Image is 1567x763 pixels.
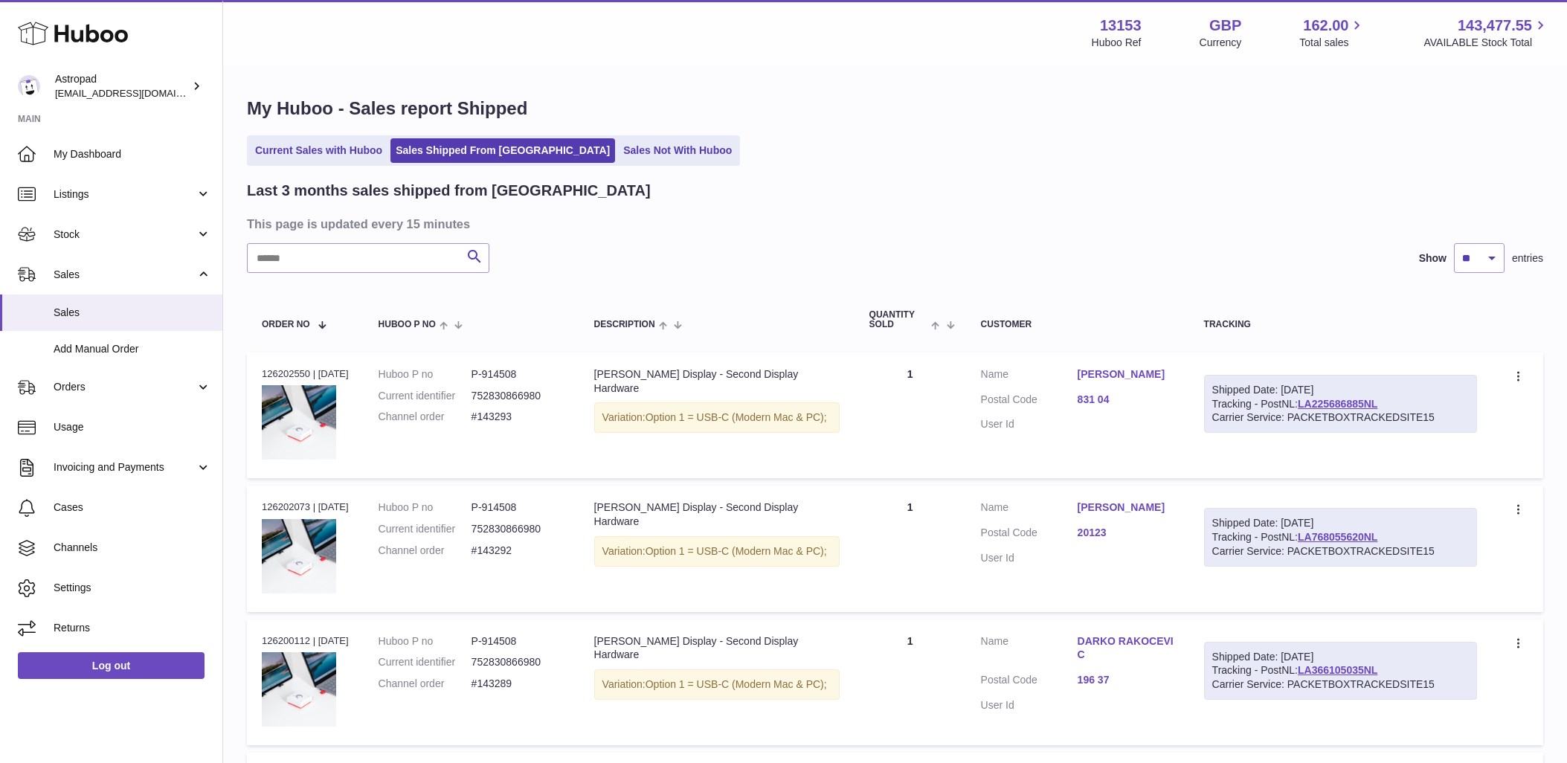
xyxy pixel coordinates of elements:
[1212,411,1469,425] div: Carrier Service: PACKETBOXTRACKEDSITE15
[1212,516,1469,530] div: Shipped Date: [DATE]
[1078,393,1174,407] a: 831 04
[55,72,189,100] div: Astropad
[54,581,211,595] span: Settings
[472,367,564,381] dd: P-914508
[262,320,310,329] span: Order No
[379,634,472,648] dt: Huboo P no
[247,181,651,201] h2: Last 3 months sales shipped from [GEOGRAPHIC_DATA]
[54,268,196,282] span: Sales
[472,677,564,691] dd: #143289
[1204,375,1477,434] div: Tracking - PostNL:
[1092,36,1142,50] div: Huboo Ref
[1299,16,1365,50] a: 162.00 Total sales
[646,411,827,423] span: Option 1 = USB-C (Modern Mac & PC);
[1303,16,1348,36] span: 162.00
[262,385,336,460] img: MattRonge_r2_MSP20255.jpg
[18,652,205,679] a: Log out
[1298,531,1377,543] a: LA768055620NL
[594,500,840,529] div: [PERSON_NAME] Display - Second Display Hardware
[1078,673,1174,687] a: 196 37
[18,75,40,97] img: internalAdmin-13153@internal.huboo.com
[981,320,1174,329] div: Customer
[646,545,827,557] span: Option 1 = USB-C (Modern Mac & PC);
[247,216,1539,232] h3: This page is updated every 15 minutes
[379,544,472,558] dt: Channel order
[1100,16,1142,36] strong: 13153
[1299,36,1365,50] span: Total sales
[247,97,1543,120] h1: My Huboo - Sales report Shipped
[594,320,655,329] span: Description
[1078,634,1174,663] a: DARKO RAKOCEVIC
[54,228,196,242] span: Stock
[981,526,1078,544] dt: Postal Code
[379,522,472,536] dt: Current identifier
[472,544,564,558] dd: #143292
[472,410,564,424] dd: #143293
[262,634,349,648] div: 126200112 | [DATE]
[379,500,472,515] dt: Huboo P no
[55,87,219,99] span: [EMAIL_ADDRESS][DOMAIN_NAME]
[54,460,196,474] span: Invoicing and Payments
[855,486,966,611] td: 1
[1204,508,1477,567] div: Tracking - PostNL:
[1512,251,1543,265] span: entries
[54,306,211,320] span: Sales
[472,389,564,403] dd: 752830866980
[1204,642,1477,701] div: Tracking - PostNL:
[1458,16,1532,36] span: 143,477.55
[855,619,966,745] td: 1
[1212,383,1469,397] div: Shipped Date: [DATE]
[869,310,928,329] span: Quantity Sold
[1078,367,1174,381] a: [PERSON_NAME]
[1419,251,1447,265] label: Show
[1204,320,1477,329] div: Tracking
[262,519,336,593] img: MattRonge_r2_MSP20255.jpg
[54,500,211,515] span: Cases
[54,380,196,394] span: Orders
[250,138,387,163] a: Current Sales with Huboo
[1298,398,1377,410] a: LA225686885NL
[1212,650,1469,664] div: Shipped Date: [DATE]
[594,669,840,700] div: Variation:
[1078,526,1174,540] a: 20123
[981,673,1078,691] dt: Postal Code
[1423,36,1549,50] span: AVAILABLE Stock Total
[1423,16,1549,50] a: 143,477.55 AVAILABLE Stock Total
[981,417,1078,431] dt: User Id
[981,551,1078,565] dt: User Id
[390,138,615,163] a: Sales Shipped From [GEOGRAPHIC_DATA]
[262,652,336,727] img: MattRonge_r2_MSP20255.jpg
[472,655,564,669] dd: 752830866980
[594,402,840,433] div: Variation:
[981,367,1078,385] dt: Name
[618,138,737,163] a: Sales Not With Huboo
[54,342,211,356] span: Add Manual Order
[1209,16,1241,36] strong: GBP
[379,677,472,691] dt: Channel order
[54,147,211,161] span: My Dashboard
[981,393,1078,411] dt: Postal Code
[54,420,211,434] span: Usage
[54,187,196,202] span: Listings
[1078,500,1174,515] a: [PERSON_NAME]
[54,541,211,555] span: Channels
[1212,544,1469,558] div: Carrier Service: PACKETBOXTRACKEDSITE15
[1298,664,1377,676] a: LA366105035NL
[594,367,840,396] div: [PERSON_NAME] Display - Second Display Hardware
[379,367,472,381] dt: Huboo P no
[594,536,840,567] div: Variation:
[262,367,349,381] div: 126202550 | [DATE]
[646,678,827,690] span: Option 1 = USB-C (Modern Mac & PC);
[981,698,1078,712] dt: User Id
[379,320,436,329] span: Huboo P no
[472,522,564,536] dd: 752830866980
[379,655,472,669] dt: Current identifier
[472,500,564,515] dd: P-914508
[54,621,211,635] span: Returns
[379,410,472,424] dt: Channel order
[1212,677,1469,692] div: Carrier Service: PACKETBOXTRACKEDSITE15
[262,500,349,514] div: 126202073 | [DATE]
[981,634,1078,666] dt: Name
[379,389,472,403] dt: Current identifier
[981,500,1078,518] dt: Name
